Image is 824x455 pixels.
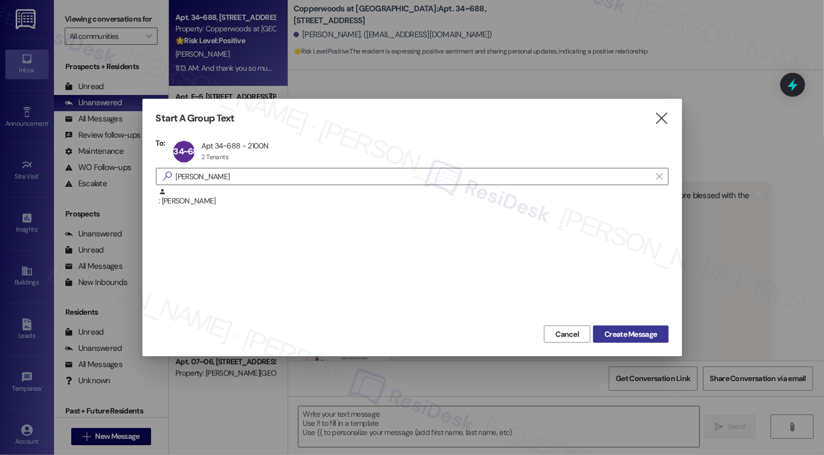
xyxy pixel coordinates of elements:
span: Cancel [555,329,579,340]
div: 2 Tenants [201,153,228,161]
span: 34~688 [173,146,202,157]
button: Cancel [544,325,590,343]
span: Create Message [604,329,657,340]
button: Clear text [651,168,668,185]
div: : [PERSON_NAME] [159,188,669,207]
div: Apt 34~688 - 2100N [201,141,268,151]
div: : [PERSON_NAME] [156,188,669,215]
h3: Start A Group Text [156,112,235,125]
button: Create Message [593,325,668,343]
i:  [656,172,662,181]
h3: To: [156,138,166,148]
input: Search for any contact or apartment [176,169,651,184]
i:  [159,171,176,182]
i:  [654,113,669,124]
